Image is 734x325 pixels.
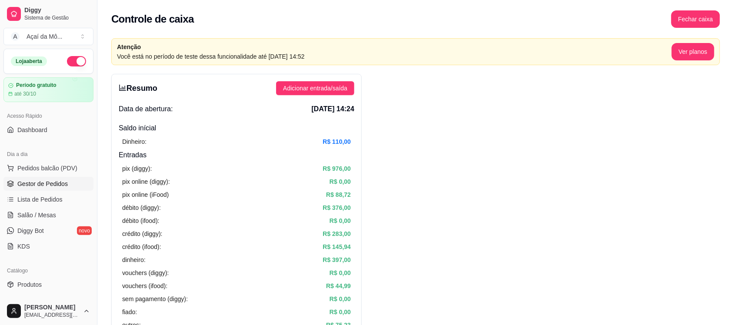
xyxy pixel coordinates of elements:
[24,304,80,312] span: [PERSON_NAME]
[3,192,93,206] a: Lista de Pedidos
[119,150,354,160] h4: Entradas
[111,12,194,26] h2: Controle de caixa
[283,83,347,93] span: Adicionar entrada/saída
[326,190,351,199] article: R$ 88,72
[17,126,47,134] span: Dashboard
[323,242,351,252] article: R$ 145,94
[330,294,351,304] article: R$ 0,00
[17,164,77,172] span: Pedidos balcão (PDV)
[17,280,42,289] span: Produtos
[330,177,351,186] article: R$ 0,00
[3,3,93,24] a: DiggySistema de Gestão
[117,52,672,61] article: Você está no período de teste dessa funcionalidade até [DATE] 14:52
[122,216,160,226] article: débito (ifood):
[17,296,58,305] span: Complementos
[323,229,351,239] article: R$ 283,00
[3,208,93,222] a: Salão / Mesas
[3,239,93,253] a: KDS
[3,293,93,307] a: Complementos
[330,268,351,278] article: R$ 0,00
[17,211,56,219] span: Salão / Mesas
[3,28,93,45] button: Select a team
[117,42,672,52] article: Atenção
[17,226,44,235] span: Diggy Bot
[27,32,63,41] div: Açaí da Mô ...
[16,82,57,89] article: Período gratuito
[312,104,354,114] span: [DATE] 14:24
[671,10,720,28] button: Fechar caixa
[11,32,20,41] span: A
[323,137,351,146] article: R$ 110,00
[3,278,93,292] a: Produtos
[122,137,147,146] article: Dinheiro:
[330,307,351,317] article: R$ 0,00
[672,48,714,55] a: Ver planos
[119,84,127,92] span: bar-chart
[3,109,93,123] div: Acesso Rápido
[122,164,152,173] article: pix (diggy):
[122,307,137,317] article: fiado:
[122,229,163,239] article: crédito (diggy):
[17,195,63,204] span: Lista de Pedidos
[330,216,351,226] article: R$ 0,00
[3,224,93,238] a: Diggy Botnovo
[326,281,351,291] article: R$ 44,99
[3,301,93,322] button: [PERSON_NAME][EMAIL_ADDRESS][DOMAIN_NAME]
[14,90,36,97] article: até 30/10
[119,82,157,94] h3: Resumo
[122,190,169,199] article: pix online (iFood)
[276,81,354,95] button: Adicionar entrada/saída
[122,294,188,304] article: sem pagamento (diggy):
[67,56,86,66] button: Alterar Status
[119,104,173,114] span: Data de abertura:
[122,255,146,265] article: dinheiro:
[122,177,170,186] article: pix online (diggy):
[17,179,68,188] span: Gestor de Pedidos
[672,43,714,60] button: Ver planos
[11,56,47,66] div: Loja aberta
[122,242,161,252] article: crédito (ifood):
[24,312,80,318] span: [EMAIL_ADDRESS][DOMAIN_NAME]
[24,7,90,14] span: Diggy
[119,123,354,133] h4: Saldo inícial
[3,123,93,137] a: Dashboard
[3,264,93,278] div: Catálogo
[24,14,90,21] span: Sistema de Gestão
[3,161,93,175] button: Pedidos balcão (PDV)
[3,177,93,191] a: Gestor de Pedidos
[122,203,161,212] article: débito (diggy):
[323,203,351,212] article: R$ 376,00
[17,242,30,251] span: KDS
[122,268,169,278] article: vouchers (diggy):
[323,164,351,173] article: R$ 976,00
[122,281,167,291] article: vouchers (ifood):
[3,147,93,161] div: Dia a dia
[3,77,93,102] a: Período gratuitoaté 30/10
[323,255,351,265] article: R$ 397,00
